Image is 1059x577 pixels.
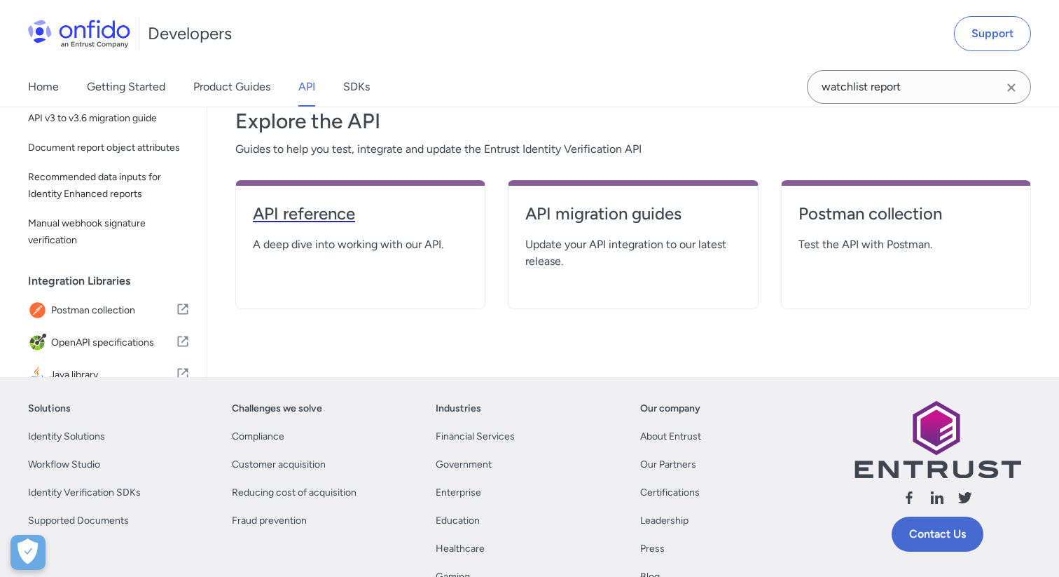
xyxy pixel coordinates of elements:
[640,456,696,473] a: Our Partners
[51,333,176,353] span: OpenAPI specifications
[343,67,370,107] a: SDKs
[51,301,176,320] span: Postman collection
[807,70,1031,104] input: Onfido search input field
[253,203,468,236] a: API reference
[901,489,918,511] a: Follow us facebook
[853,400,1021,478] img: Entrust logo
[232,512,307,529] a: Fraud prevention
[235,141,1031,158] span: Guides to help you test, integrate and update the Entrust Identity Verification API
[798,203,1013,236] a: Postman collection
[232,456,326,473] a: Customer acquisition
[640,512,688,529] a: Leadership
[148,22,232,45] h1: Developers
[28,512,129,529] a: Supported Documents
[232,484,357,501] a: Reducing cost of acquisition
[28,301,51,320] img: IconPostman collection
[28,365,50,385] img: IconJava library
[28,428,105,445] a: Identity Solutions
[28,20,130,48] img: Onfido Logo
[28,400,71,417] a: Solutions
[525,236,740,270] span: Update your API integration to our latest release.
[22,163,195,208] a: Recommended data inputs for Identity Enhanced reports
[436,428,515,445] a: Financial Services
[957,489,974,506] svg: Follow us X (Twitter)
[50,365,176,385] span: Java library
[28,484,141,501] a: Identity Verification SDKs
[640,541,665,557] a: Press
[28,67,59,107] a: Home
[892,517,983,552] a: Contact Us
[193,67,270,107] a: Product Guides
[640,400,700,417] a: Our company
[22,104,195,133] a: API v3 to v3.6 migration guide
[232,428,284,445] a: Compliance
[436,541,485,557] a: Healthcare
[957,489,974,511] a: Follow us X (Twitter)
[436,400,481,417] a: Industries
[253,203,468,225] h4: API reference
[22,210,195,254] a: Manual webhook signature verification
[28,110,190,127] span: API v3 to v3.6 migration guide
[436,512,480,529] a: Education
[11,535,46,570] button: Open Preferences
[253,236,468,253] span: A deep dive into working with our API.
[22,327,195,358] a: IconOpenAPI specificationsOpenAPI specifications
[28,169,190,203] span: Recommended data inputs for Identity Enhanced reports
[87,67,165,107] a: Getting Started
[22,134,195,162] a: Document report object attributes
[798,203,1013,225] h4: Postman collection
[11,535,46,570] div: Cookie Preferences
[232,400,322,417] a: Challenges we solve
[28,456,100,473] a: Workflow Studio
[235,107,1031,135] h3: Explore the API
[298,67,315,107] a: API
[525,203,740,236] a: API migration guides
[640,428,701,445] a: About Entrust
[28,140,190,156] span: Document report object attributes
[28,333,51,353] img: IconOpenAPI specifications
[525,203,740,225] h4: API migration guides
[901,489,918,506] svg: Follow us facebook
[929,489,946,511] a: Follow us linkedin
[22,295,195,326] a: IconPostman collectionPostman collection
[954,16,1031,51] a: Support
[436,484,481,501] a: Enterprise
[22,360,195,391] a: IconJava libraryJava library
[640,484,700,501] a: Certifications
[436,456,492,473] a: Government
[28,267,201,295] div: Integration Libraries
[1003,79,1020,96] svg: Clear search field button
[798,236,1013,253] span: Test the API with Postman.
[28,215,190,249] span: Manual webhook signature verification
[929,489,946,506] svg: Follow us linkedin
